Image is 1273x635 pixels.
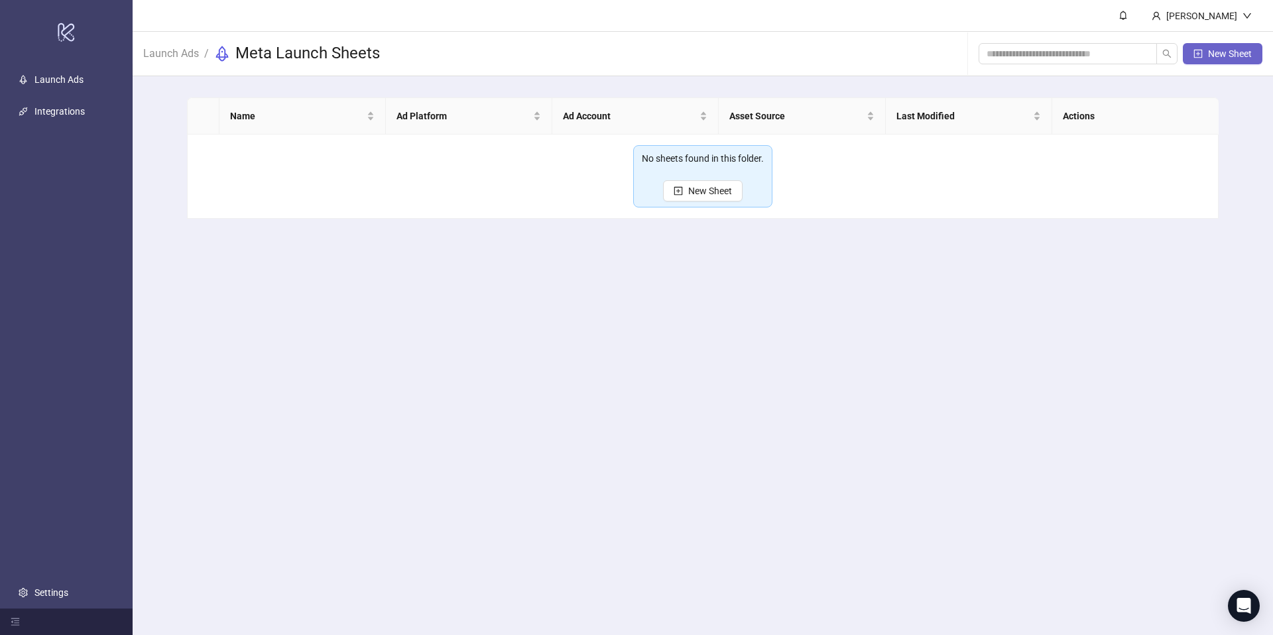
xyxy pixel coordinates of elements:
th: Asset Source [719,98,885,135]
span: search [1162,49,1172,58]
button: New Sheet [663,180,743,202]
th: Last Modified [886,98,1052,135]
span: user [1152,11,1161,21]
div: [PERSON_NAME] [1161,9,1243,23]
button: New Sheet [1183,43,1262,64]
div: Open Intercom Messenger [1228,590,1260,622]
th: Ad Platform [386,98,552,135]
span: plus-square [674,186,683,196]
a: Launch Ads [34,74,84,85]
li: / [204,43,209,64]
th: Ad Account [552,98,719,135]
span: Ad Account [563,109,697,123]
div: No sheets found in this folder. [642,151,764,166]
a: Integrations [34,106,85,117]
span: Ad Platform [396,109,530,123]
span: Asset Source [729,109,863,123]
span: down [1243,11,1252,21]
span: plus-square [1193,49,1203,58]
span: New Sheet [1208,48,1252,59]
span: bell [1119,11,1128,20]
h3: Meta Launch Sheets [235,43,380,64]
a: Settings [34,587,68,598]
th: Actions [1052,98,1219,135]
a: Launch Ads [141,45,202,60]
span: Last Modified [896,109,1030,123]
span: New Sheet [688,186,732,196]
span: rocket [214,46,230,62]
span: menu-fold [11,617,20,626]
span: Name [230,109,364,123]
th: Name [219,98,386,135]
